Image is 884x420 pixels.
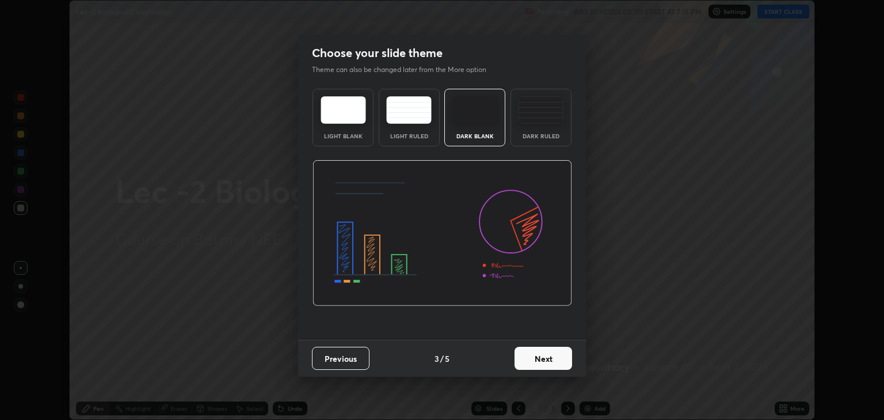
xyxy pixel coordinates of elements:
[320,133,366,139] div: Light Blank
[515,347,572,370] button: Next
[321,96,366,124] img: lightTheme.e5ed3b09.svg
[452,96,498,124] img: darkTheme.f0cc69e5.svg
[518,96,563,124] img: darkRuledTheme.de295e13.svg
[312,46,443,60] h2: Choose your slide theme
[445,353,449,365] h4: 5
[386,133,432,139] div: Light Ruled
[518,133,564,139] div: Dark Ruled
[312,347,369,370] button: Previous
[313,160,572,307] img: darkThemeBanner.d06ce4a2.svg
[440,353,444,365] h4: /
[435,353,439,365] h4: 3
[312,65,498,75] p: Theme can also be changed later from the More option
[452,133,498,139] div: Dark Blank
[386,96,432,124] img: lightRuledTheme.5fabf969.svg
